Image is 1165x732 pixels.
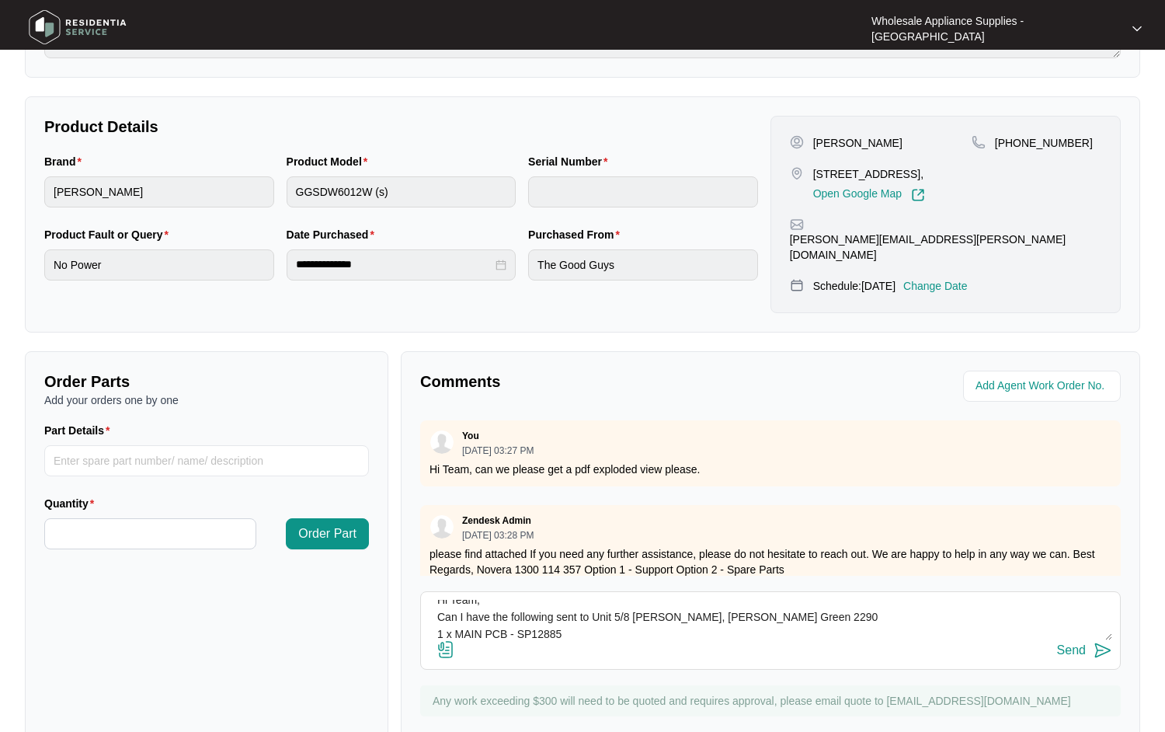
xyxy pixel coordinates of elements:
label: Part Details [44,423,116,438]
p: [STREET_ADDRESS], [813,166,925,182]
p: Any work exceeding $300 will need to be quoted and requires approval, please email quote to [EMAI... [433,693,1113,709]
input: Quantity [45,519,256,549]
input: Product Fault or Query [44,249,274,281]
textarea: Hi Team, Can I have the following sent to Unit 5/8 [PERSON_NAME], [PERSON_NAME] Green 2290 1 x MA... [429,600,1112,640]
p: [DATE] 03:28 PM [462,531,534,540]
img: user.svg [430,430,454,454]
a: Open Google Map [813,188,925,202]
input: Brand [44,176,274,207]
input: Serial Number [528,176,758,207]
p: Hi Team, can we please get a pdf exploded view please. [429,462,1111,477]
div: Send [1057,643,1086,657]
img: residentia service logo [23,4,132,51]
button: Send [1057,640,1112,661]
p: Comments [420,371,760,392]
p: You [462,430,479,442]
img: dropdown arrow [1132,25,1142,33]
input: Purchased From [528,249,758,281]
label: Purchased From [528,227,626,242]
label: Product Model [287,154,374,169]
p: Zendesk Admin [462,514,531,527]
p: please find attached If you need any further assistance, please do not hesitate to reach out. We ... [429,546,1111,577]
p: Add your orders one by one [44,392,369,408]
p: Product Details [44,116,758,138]
label: Serial Number [528,154,614,169]
img: user.svg [430,515,454,539]
img: Link-External [911,188,925,202]
span: Order Part [298,525,356,543]
p: [PHONE_NUMBER] [995,135,1093,151]
img: user-pin [790,135,804,149]
input: Product Model [287,176,516,207]
p: [DATE] 03:27 PM [462,446,534,455]
img: map-pin [790,166,804,180]
input: Date Purchased [296,256,493,273]
img: map-pin [790,218,804,232]
label: Quantity [44,496,100,511]
input: Add Agent Work Order No. [975,377,1111,396]
p: Wholesale Appliance Supplies - [GEOGRAPHIC_DATA] [871,13,1118,44]
input: Part Details [44,445,369,476]
label: Date Purchased [287,227,381,242]
p: Change Date [903,278,968,294]
p: Order Parts [44,371,369,392]
label: Product Fault or Query [44,227,175,242]
p: [PERSON_NAME][EMAIL_ADDRESS][PERSON_NAME][DOMAIN_NAME] [790,232,1101,263]
img: send-icon.svg [1094,641,1112,660]
img: map-pin [972,135,986,149]
p: [PERSON_NAME] [813,135,902,151]
p: Schedule: [DATE] [813,278,895,294]
label: Brand [44,154,88,169]
button: Order Part [286,518,369,549]
img: file-attachment-doc.svg [436,640,455,659]
img: map-pin [790,278,804,292]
